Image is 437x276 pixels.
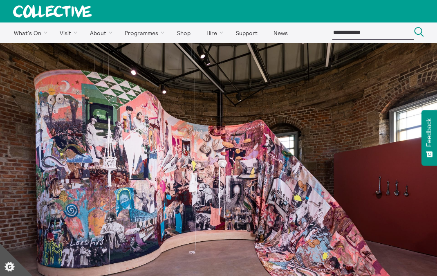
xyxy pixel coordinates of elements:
a: Shop [170,22,197,43]
a: Hire [199,22,227,43]
a: What's On [7,22,51,43]
a: Programmes [118,22,168,43]
a: Visit [53,22,81,43]
button: Feedback - Show survey [421,110,437,166]
a: About [83,22,116,43]
a: Support [229,22,264,43]
span: Feedback [426,118,433,147]
a: News [266,22,295,43]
